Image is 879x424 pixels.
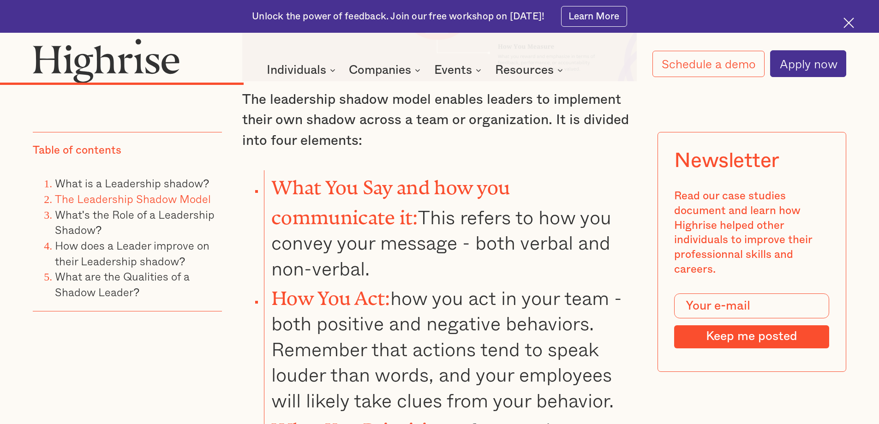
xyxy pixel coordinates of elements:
input: Keep me posted [674,325,829,348]
div: Individuals [267,65,326,76]
strong: How You Act: [271,287,390,299]
div: Resources [495,65,566,76]
form: Modal Form [674,293,829,348]
li: how you act in your team -both positive and negative behaviors. Remember that actions tend to spe... [264,281,637,413]
li: This refers to how you convey your message - both verbal and non-verbal. [264,170,637,281]
a: How does a Leader improve on their Leadership shadow? [55,237,209,269]
img: Cross icon [843,18,854,28]
p: The leadership shadow model enables leaders to implement their own shadow across a team or organi... [242,90,637,151]
div: Companies [349,65,423,76]
input: Your e-mail [674,293,829,318]
div: Companies [349,65,411,76]
div: Events [434,65,472,76]
a: What are the Qualities of a Shadow Leader? [55,268,190,300]
div: Read our case studies document and learn how Highrise helped other individuals to improve their p... [674,189,829,277]
div: Individuals [267,65,338,76]
div: Events [434,65,484,76]
div: Table of contents [33,143,121,158]
a: Apply now [770,50,846,77]
div: Resources [495,65,554,76]
div: Newsletter [674,149,779,173]
a: What is a Leadership shadow? [55,174,209,191]
a: What's the Role of a Leadership Shadow? [55,205,215,238]
a: Learn More [561,6,627,27]
a: The Leadership Shadow Model [55,190,211,207]
img: Highrise logo [33,38,179,83]
a: Schedule a demo [652,51,765,77]
div: Unlock the power of feedback. Join our free workshop on [DATE]! [252,10,544,23]
strong: What You Say and how you communicate it: [271,177,510,218]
